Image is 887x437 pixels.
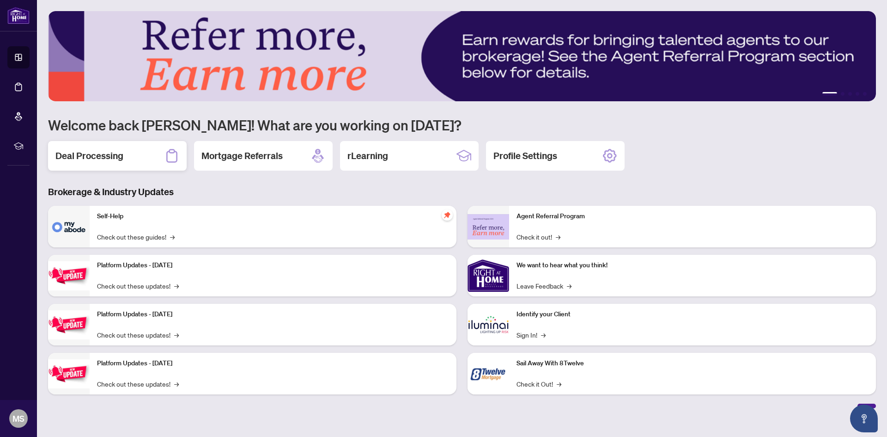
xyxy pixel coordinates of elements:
p: Identify your Client [516,309,869,320]
span: → [174,379,179,389]
span: → [174,281,179,291]
img: Platform Updates - June 23, 2025 [48,359,90,388]
a: Leave Feedback→ [516,281,571,291]
a: Check out these updates!→ [97,379,179,389]
a: Sign In!→ [516,330,546,340]
button: 1 [822,92,837,96]
img: logo [7,7,30,24]
p: Sail Away With 8Twelve [516,358,869,369]
img: Slide 0 [48,11,876,101]
span: → [567,281,571,291]
span: → [174,330,179,340]
img: We want to hear what you think! [468,255,509,296]
a: Check it Out!→ [516,379,561,389]
img: Platform Updates - July 21, 2025 [48,261,90,290]
h2: rLearning [347,149,388,162]
span: → [541,330,546,340]
span: → [170,232,175,242]
p: Platform Updates - [DATE] [97,260,449,271]
button: Open asap [850,405,878,432]
button: 3 [848,92,852,96]
p: Agent Referral Program [516,211,869,222]
a: Check out these updates!→ [97,330,179,340]
p: Platform Updates - [DATE] [97,358,449,369]
p: Self-Help [97,211,449,222]
img: Platform Updates - July 8, 2025 [48,310,90,339]
span: → [556,232,560,242]
img: Self-Help [48,206,90,247]
a: Check out these updates!→ [97,281,179,291]
h3: Brokerage & Industry Updates [48,185,876,198]
a: Check out these guides!→ [97,232,175,242]
h2: Profile Settings [493,149,557,162]
a: Check it out!→ [516,232,560,242]
button: 2 [841,92,844,96]
h2: Deal Processing [55,149,123,162]
p: Platform Updates - [DATE] [97,309,449,320]
p: We want to hear what you think! [516,260,869,271]
span: → [557,379,561,389]
img: Agent Referral Program [468,214,509,240]
span: MS [12,412,24,425]
span: pushpin [442,209,453,221]
h2: Mortgage Referrals [201,149,283,162]
img: Identify your Client [468,304,509,345]
button: 4 [856,92,859,96]
button: 5 [863,92,867,96]
img: Sail Away With 8Twelve [468,353,509,394]
h1: Welcome back [PERSON_NAME]! What are you working on [DATE]? [48,116,876,134]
